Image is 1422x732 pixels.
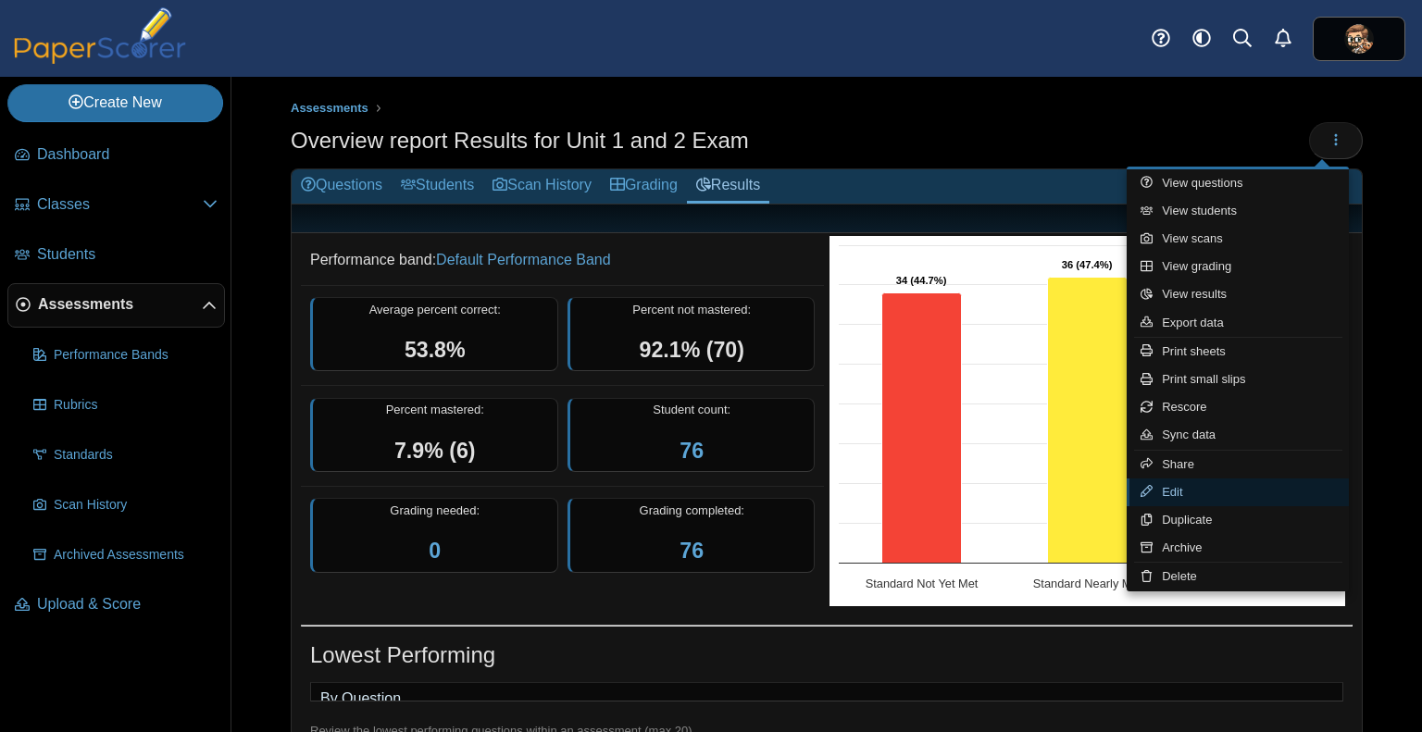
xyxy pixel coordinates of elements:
a: Students [7,233,225,278]
a: Rescore [1127,393,1349,421]
a: PaperScorer [7,51,193,67]
a: Print small slips [1127,366,1349,393]
a: Standards [26,433,225,478]
span: Students [37,244,218,265]
a: Assessments [7,283,225,328]
a: Sync data [1127,421,1349,449]
text: Standard Nearly Met [1033,577,1142,590]
a: Classes [7,183,225,228]
a: Archive [1127,534,1349,562]
a: Scan History [483,169,601,204]
a: Questions [292,169,392,204]
span: Assessments [38,294,202,315]
span: Scan History [54,496,218,515]
a: Print sheets [1127,338,1349,366]
span: Upload & Score [37,594,218,614]
span: Standards [54,446,218,465]
a: Scan History [26,483,225,527]
a: View questions [1127,169,1349,197]
a: Performance Bands [26,333,225,378]
a: Archived Assessments [26,533,225,577]
a: View students [1127,197,1349,225]
span: Classes [37,194,203,215]
a: 76 [680,439,704,463]
path: Standard Not Yet Met, 34. Overall Assessment Performance. [882,293,962,564]
a: Upload & Score [7,583,225,627]
a: Grading [601,169,687,204]
span: Logan Janes - MRH Faculty [1344,24,1374,54]
a: Share [1127,451,1349,478]
a: View results [1127,280,1349,308]
div: Average percent correct: [310,297,558,372]
svg: Interactive chart [829,236,1345,606]
a: View scans [1127,225,1349,253]
a: Dashboard [7,133,225,178]
text: Standard Not Yet Met [866,577,979,590]
text: 36 (47.4%) [1062,259,1113,270]
a: View grading [1127,253,1349,280]
path: Standard Nearly Met, 36. Overall Assessment Performance. [1048,278,1128,564]
text: 34 (44.7%) [896,275,947,286]
div: Grading completed: [568,498,816,573]
a: 76 [680,539,704,563]
img: ps.CA9DutIbuwpXCXUj [1344,24,1374,54]
h1: Lowest Performing [310,639,495,671]
span: Performance Bands [54,346,218,365]
h1: Overview report Results for Unit 1 and 2 Exam [291,125,749,156]
span: Dashboard [37,144,218,165]
div: Grading needed: [310,498,558,573]
a: Students [392,169,483,204]
a: Export data [1127,309,1349,337]
span: Rubrics [54,396,218,415]
a: Duplicate [1127,506,1349,534]
dd: Performance band: [301,236,824,284]
a: Rubrics [26,383,225,428]
span: 53.8% [405,338,466,362]
span: 7.9% (6) [394,439,476,463]
div: Percent mastered: [310,398,558,473]
a: Assessments [286,97,373,120]
a: ps.CA9DutIbuwpXCXUj [1313,17,1405,61]
a: Create New [7,84,223,121]
div: Student count: [568,398,816,473]
a: Default Performance Band [436,252,611,267]
img: PaperScorer [7,7,193,64]
span: 92.1% (70) [640,338,744,362]
a: Alerts [1263,19,1303,59]
span: Archived Assessments [54,546,218,565]
div: Percent not mastered: [568,297,816,372]
a: By Question [311,683,410,714]
div: Chart. Highcharts interactive chart. [829,236,1353,606]
a: Results [687,169,769,204]
a: Delete [1127,563,1349,590]
a: 0 [429,539,441,563]
span: Assessments [291,101,368,115]
a: Edit [1127,478,1349,506]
